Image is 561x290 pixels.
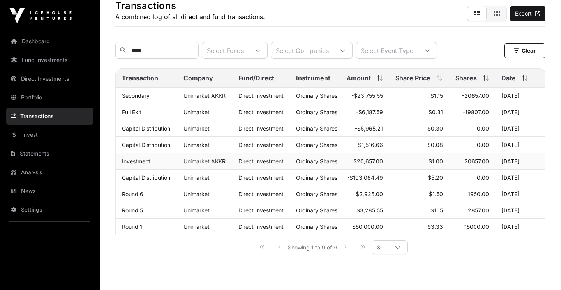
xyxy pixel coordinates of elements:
span: 20657.00 [464,158,489,164]
td: [DATE] [495,186,545,202]
span: Direct Investment [238,174,284,181]
td: [DATE] [495,202,545,219]
span: $3.33 [427,223,443,230]
p: A combined log of all direct and fund transactions. [115,12,265,21]
td: [DATE] [495,120,545,137]
a: Round 5 [122,207,143,214]
td: -$6,187.59 [340,104,389,120]
td: [DATE] [495,219,545,235]
td: $50,000.00 [340,219,389,235]
a: Unimarket AKKR [183,158,226,164]
a: Transactions [6,108,93,125]
span: $1.15 [430,207,443,214]
span: Date [501,73,516,83]
span: Ordinary Shares [296,174,337,181]
a: Capital Distribution [122,141,170,148]
a: Fund Investments [6,51,93,69]
iframe: Chat Widget [522,253,561,290]
span: Direct Investment [238,223,284,230]
a: Export [510,6,545,21]
td: -$5,965.21 [340,120,389,137]
span: Instrument [296,73,330,83]
span: Company [183,73,213,83]
span: Shares [455,73,477,83]
a: Portfolio [6,89,93,106]
span: Ordinary Shares [296,109,337,115]
td: [DATE] [495,137,545,153]
span: Showing 1 to 9 of 9 [288,244,337,251]
td: -$23,755.55 [340,88,389,104]
span: 0.00 [477,141,489,148]
span: Amount [346,73,371,83]
span: $1.15 [430,92,443,99]
span: Transaction [122,73,158,83]
span: -20657.00 [462,92,489,99]
a: Round 6 [122,191,143,197]
a: Unimarket [183,141,210,148]
span: Ordinary Shares [296,223,337,230]
span: Ordinary Shares [296,207,337,214]
a: Dashboard [6,33,93,50]
a: Unimarket [183,207,210,214]
span: Ordinary Shares [296,141,337,148]
a: Direct Investments [6,70,93,87]
a: Unimarket [183,191,210,197]
a: Capital Distribution [122,174,170,181]
span: $1.50 [429,191,443,197]
span: 1950.00 [468,191,489,197]
td: $2,925.00 [340,186,389,202]
td: $20,657.00 [340,153,389,170]
span: Ordinary Shares [296,125,337,132]
a: Secondary [122,92,150,99]
a: Analysis [6,164,93,181]
span: $0.31 [429,109,443,115]
span: Rows per page [372,241,388,254]
a: Round 1 [122,223,142,230]
div: Select Funds [202,42,249,58]
td: -$103,064.49 [340,170,389,186]
span: Direct Investment [238,158,284,164]
span: Direct Investment [238,109,284,115]
span: $5.20 [428,174,443,181]
a: Invest [6,126,93,143]
a: Full Exit [122,109,141,115]
td: [DATE] [495,153,545,170]
span: Direct Investment [238,207,284,214]
span: Direct Investment [238,191,284,197]
a: Unimarket [183,174,210,181]
button: Clear [504,43,545,58]
td: [DATE] [495,88,545,104]
td: -$1,516.66 [340,137,389,153]
a: Unimarket [183,125,210,132]
span: 0.00 [477,174,489,181]
a: Statements [6,145,93,162]
td: [DATE] [495,104,545,120]
a: Capital Distribution [122,125,170,132]
a: Investment [122,158,150,164]
span: $1.00 [429,158,443,164]
td: $3,285.55 [340,202,389,219]
img: Icehouse Ventures Logo [9,8,72,23]
div: Select Event Type [356,42,418,58]
a: Unimarket [183,223,210,230]
div: Select Companies [271,42,333,58]
span: 0.00 [477,125,489,132]
span: 2857.00 [468,207,489,214]
span: Ordinary Shares [296,191,337,197]
td: [DATE] [495,170,545,186]
a: News [6,182,93,200]
span: Direct Investment [238,92,284,99]
span: Ordinary Shares [296,158,337,164]
span: Direct Investment [238,141,284,148]
span: Fund/Direct [238,73,274,83]
a: Unimarket [183,109,210,115]
a: Unimarket AKKR [183,92,226,99]
span: Share Price [395,73,430,83]
span: 15000.00 [464,223,489,230]
span: Ordinary Shares [296,92,337,99]
span: $0.08 [427,141,443,148]
span: Direct Investment [238,125,284,132]
span: $0.30 [427,125,443,132]
a: Settings [6,201,93,218]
